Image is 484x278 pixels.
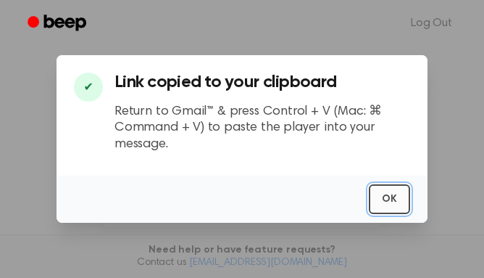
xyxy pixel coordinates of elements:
div: ✔ [74,73,103,102]
p: Return to Gmail™ & press Control + V (Mac: ⌘ Command + V) to paste the player into your message. [114,104,410,153]
a: Beep [17,9,99,38]
button: OK [369,184,410,214]
h3: Link copied to your clipboard [114,73,410,92]
a: Log Out [396,6,467,41]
